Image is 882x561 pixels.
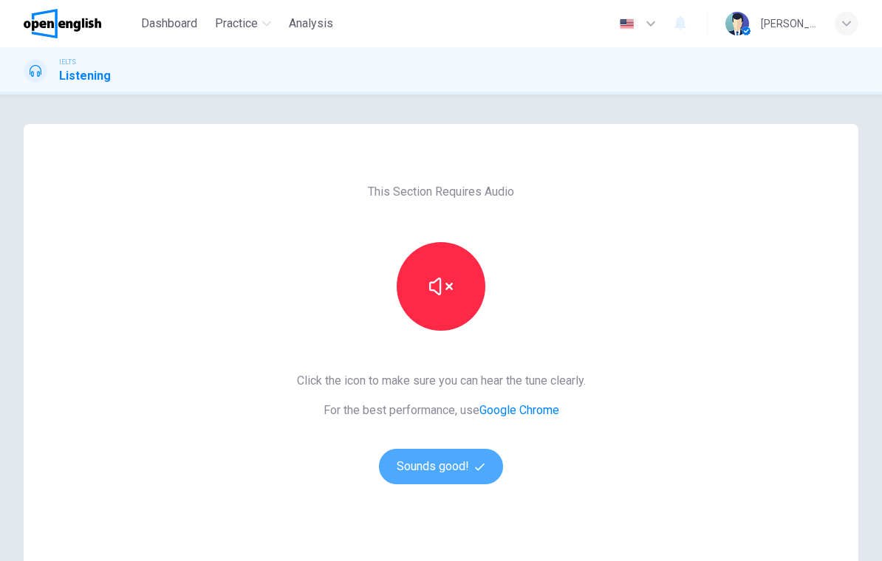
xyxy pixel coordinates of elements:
span: Analysis [289,15,333,32]
button: Sounds good! [379,449,503,484]
span: This Section Requires Audio [368,183,514,201]
img: Profile picture [725,12,749,35]
img: OpenEnglish logo [24,9,101,38]
div: [PERSON_NAME] [761,15,817,32]
span: For the best performance, use [297,402,586,419]
h1: Listening [59,67,111,85]
span: Practice [215,15,258,32]
span: IELTS [59,57,76,67]
button: Dashboard [135,10,203,37]
span: Dashboard [141,15,197,32]
img: en [618,18,636,30]
a: OpenEnglish logo [24,9,135,38]
button: Analysis [283,10,339,37]
a: Google Chrome [479,403,559,417]
button: Practice [209,10,277,37]
span: Click the icon to make sure you can hear the tune clearly. [297,372,586,390]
